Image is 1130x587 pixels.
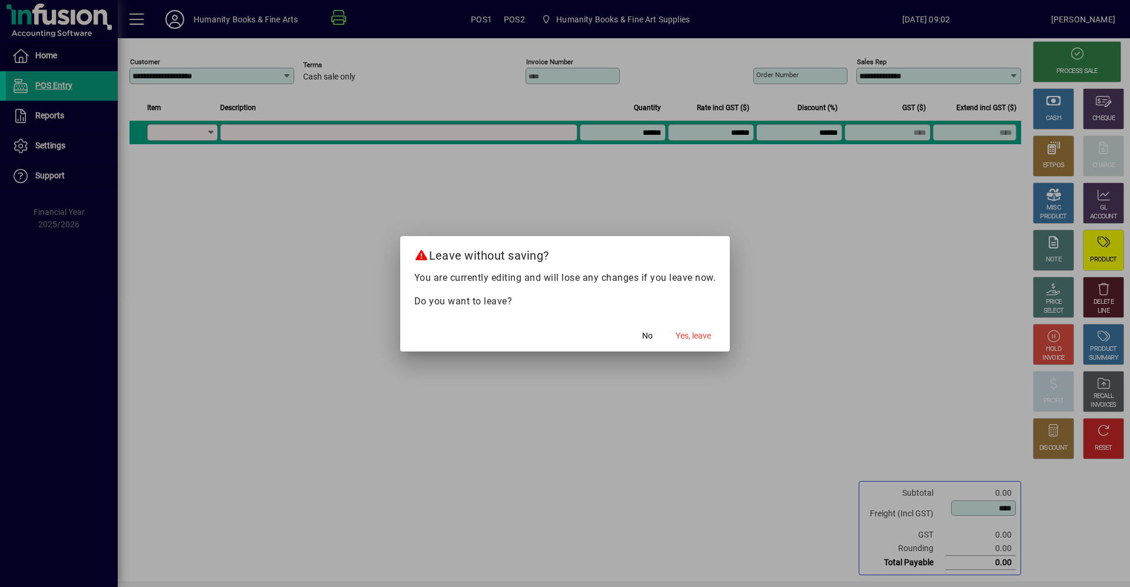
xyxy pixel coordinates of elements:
[414,294,716,309] p: Do you want to leave?
[642,330,653,342] span: No
[676,330,711,342] span: Yes, leave
[400,236,730,270] h2: Leave without saving?
[671,326,716,347] button: Yes, leave
[414,271,716,285] p: You are currently editing and will lose any changes if you leave now.
[629,326,666,347] button: No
